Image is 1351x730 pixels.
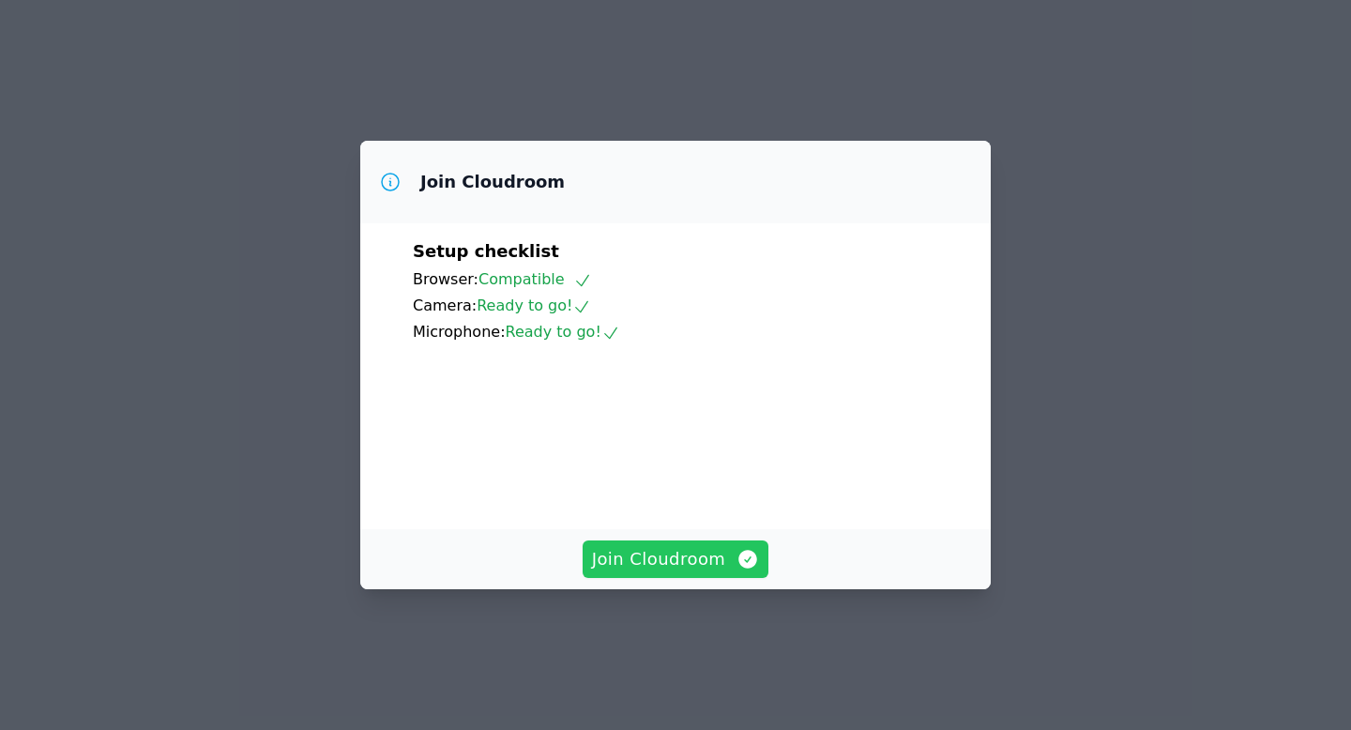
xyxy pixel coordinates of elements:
span: Microphone: [413,323,506,341]
span: Compatible [478,270,592,288]
span: Camera: [413,297,477,314]
span: Ready to go! [506,323,620,341]
span: Setup checklist [413,241,559,261]
span: Browser: [413,270,478,288]
h3: Join Cloudroom [420,171,565,193]
span: Join Cloudroom [592,546,760,572]
span: Ready to go! [477,297,591,314]
button: Join Cloudroom [583,540,769,578]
